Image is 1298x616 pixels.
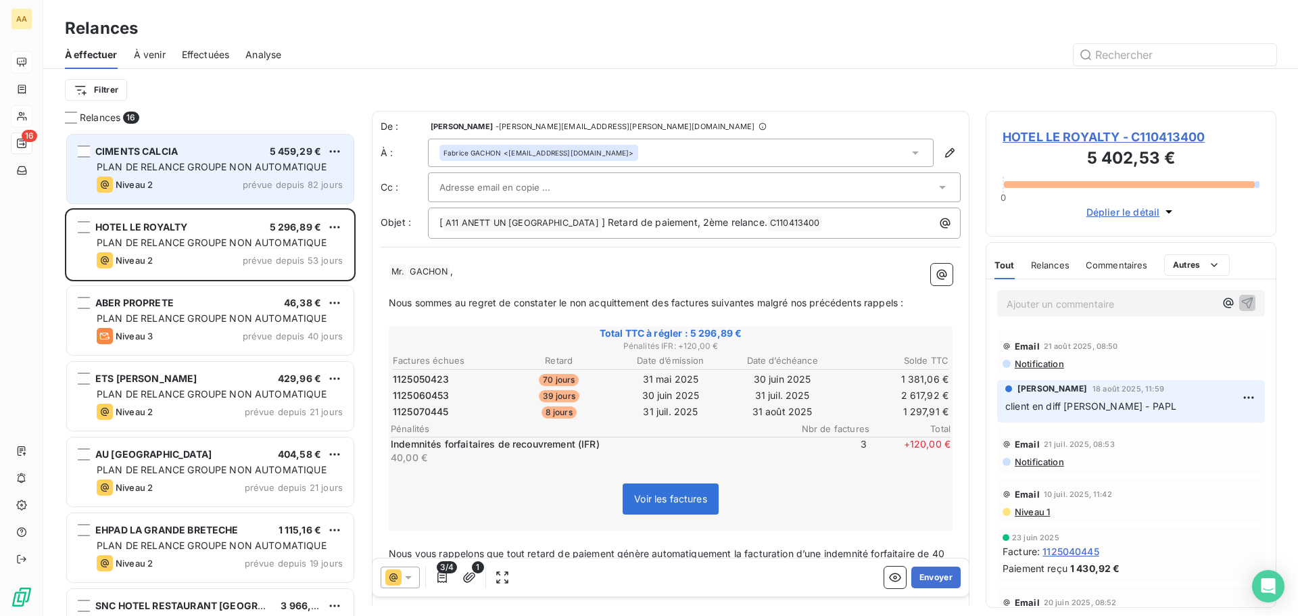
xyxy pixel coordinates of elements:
span: Mr. [389,264,406,280]
span: Email [1015,439,1040,450]
span: [PERSON_NAME] [1017,383,1087,395]
span: Nous sommes au regret de constater le non acquittement des factures suivantes malgré nos précéden... [389,297,903,308]
span: Email [1015,597,1040,608]
span: prévue depuis 19 jours [245,558,343,569]
span: 10 juil. 2025, 11:42 [1044,490,1112,498]
span: - [PERSON_NAME][EMAIL_ADDRESS][PERSON_NAME][DOMAIN_NAME] [496,122,754,131]
th: Date d’échéance [727,354,838,368]
p: 40,00 € [391,451,783,465]
span: 3 966,52 € [281,600,333,611]
span: , [450,265,453,277]
span: 1125060453 [393,389,450,402]
span: Niveau 2 [116,482,153,493]
span: AU [GEOGRAPHIC_DATA] [95,448,212,460]
span: PLAN DE RELANCE GROUPE NON AUTOMATIQUE [97,464,327,475]
td: 31 mai 2025 [615,372,725,387]
p: Indemnités forfaitaires de recouvrement (IFR) [391,437,783,451]
label: Cc : [381,181,428,194]
span: Paiement reçu [1003,561,1067,575]
span: 1125050423 [393,373,450,386]
span: 39 jours [539,390,579,402]
span: PLAN DE RELANCE GROUPE NON AUTOMATIQUE [97,161,327,172]
span: 16 [123,112,139,124]
span: PLAN DE RELANCE GROUPE NON AUTOMATIQUE [97,237,327,248]
span: 1125040445 [1042,544,1099,559]
label: À : [381,146,428,160]
h3: 5 402,53 € [1003,146,1259,173]
td: 31 juil. 2025 [615,404,725,419]
span: prévue depuis 21 jours [245,482,343,493]
span: Voir les factures [634,493,707,504]
span: Facture : [1003,544,1040,559]
input: Adresse email en copie ... [439,177,585,197]
td: 31 août 2025 [727,404,838,419]
span: Tout [994,260,1015,270]
span: Nous vous rappelons que tout retard de paiement génère automatiquement la facturation d’une indem... [389,548,947,590]
span: Email [1015,489,1040,500]
span: Niveau 1 [1013,506,1050,517]
span: Nbr de factures [788,423,869,434]
span: Déplier le détail [1086,205,1160,219]
span: Pénalités [391,423,788,434]
span: Niveau 2 [116,558,153,569]
button: Filtrer [65,79,127,101]
span: 20 juin 2025, 08:52 [1044,598,1117,607]
div: Open Intercom Messenger [1252,570,1284,602]
span: A11 ANETT UN [GEOGRAPHIC_DATA] [443,216,601,231]
span: 429,96 € [278,373,321,384]
button: Autres [1164,254,1230,276]
span: Commentaires [1086,260,1148,270]
span: 46,38 € [284,297,321,308]
span: Niveau 2 [116,406,153,417]
span: HOTEL LE ROYALTY - C110413400 [1003,128,1259,146]
span: prévue depuis 40 jours [243,331,343,341]
span: De : [381,120,428,133]
td: 30 juin 2025 [615,388,725,403]
td: 31 juil. 2025 [727,388,838,403]
span: Niveau 2 [116,179,153,190]
span: 1 115,16 € [279,524,322,536]
th: Retard [504,354,614,368]
span: À venir [134,48,166,62]
div: grid [65,133,356,616]
span: C110413400 [768,216,822,231]
span: ] Retard de paiement, 2ème relance. [602,216,767,228]
span: 404,58 € [278,448,321,460]
span: Notification [1013,358,1064,369]
span: 21 août 2025, 08:50 [1044,342,1118,350]
td: 2 617,92 € [839,388,949,403]
span: Objet : [381,216,411,228]
span: 3 [786,437,867,465]
span: [ [439,216,443,228]
div: <[EMAIL_ADDRESS][DOMAIN_NAME]> [443,148,634,158]
span: Relances [1031,260,1069,270]
span: Effectuées [182,48,230,62]
span: Pénalités IFR : + 120,00 € [391,340,951,352]
span: prévue depuis 21 jours [245,406,343,417]
h3: Relances [65,16,138,41]
span: 0 [1001,192,1006,203]
span: + 120,00 € [869,437,951,465]
span: prévue depuis 53 jours [243,255,343,266]
span: 5 459,29 € [270,145,322,157]
span: 1 430,92 € [1070,561,1120,575]
span: Total [869,423,951,434]
span: 8 jours [542,406,577,419]
span: SNC HOTEL RESTAURANT [GEOGRAPHIC_DATA] [95,600,320,611]
th: Date d’émission [615,354,725,368]
span: ETS [PERSON_NAME] [95,373,197,384]
th: Factures échues [392,354,502,368]
span: 1 [472,561,484,573]
td: 1 297,91 € [839,404,949,419]
td: 1 381,06 € [839,372,949,387]
th: Solde TTC [839,354,949,368]
span: GACHON [408,264,450,280]
input: Rechercher [1074,44,1276,66]
td: 30 juin 2025 [727,372,838,387]
span: Niveau 3 [116,331,153,341]
img: Logo LeanPay [11,586,32,608]
span: Analyse [245,48,281,62]
div: AA [11,8,32,30]
span: 23 juin 2025 [1012,534,1059,542]
span: Relances [80,111,120,124]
